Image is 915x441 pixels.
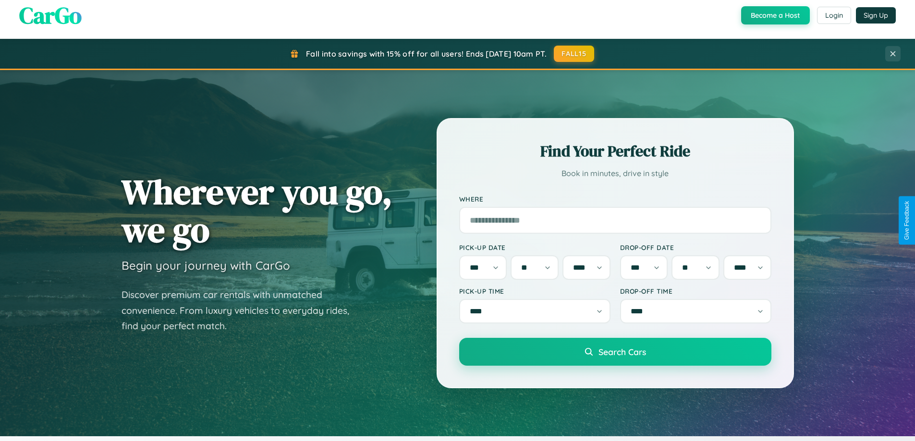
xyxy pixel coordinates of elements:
[554,46,594,62] button: FALL15
[620,243,771,251] label: Drop-off Date
[598,346,646,357] span: Search Cars
[122,258,290,273] h3: Begin your journey with CarGo
[459,167,771,180] p: Book in minutes, drive in style
[122,287,362,334] p: Discover premium car rentals with unmatched convenience. From luxury vehicles to everyday rides, ...
[903,201,910,240] div: Give Feedback
[459,243,610,251] label: Pick-up Date
[122,173,392,249] h1: Wherever you go, we go
[817,7,851,24] button: Login
[459,338,771,366] button: Search Cars
[459,287,610,295] label: Pick-up Time
[620,287,771,295] label: Drop-off Time
[459,195,771,203] label: Where
[741,6,810,24] button: Become a Host
[306,49,547,59] span: Fall into savings with 15% off for all users! Ends [DATE] 10am PT.
[856,7,896,24] button: Sign Up
[459,141,771,162] h2: Find Your Perfect Ride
